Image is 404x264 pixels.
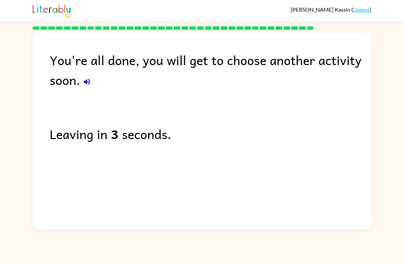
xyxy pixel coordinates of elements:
[111,124,118,144] b: 3
[50,124,371,144] div: Leaving in seconds.
[50,50,371,90] div: You're all done, you will get to choose another activity soon.
[291,6,351,13] span: [PERSON_NAME] Kassin
[33,3,71,18] img: Literably
[291,6,371,13] div: ( )
[353,6,370,13] a: Logout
